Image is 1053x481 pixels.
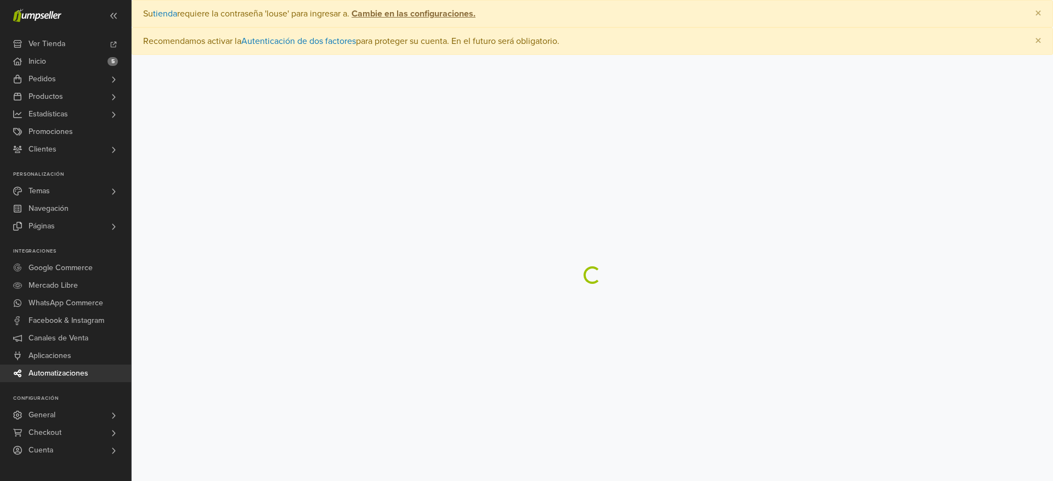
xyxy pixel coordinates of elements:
[349,8,475,19] a: Cambie en las configuraciones.
[29,312,104,329] span: Facebook & Instagram
[29,259,93,277] span: Google Commerce
[29,329,88,347] span: Canales de Venta
[29,123,73,141] span: Promociones
[1024,1,1052,27] button: Close
[107,57,118,66] span: 5
[29,347,71,365] span: Aplicaciones
[132,27,1053,55] div: Recomendamos activar la para proteger su cuenta. En el futuro será obligatorio.
[29,182,50,200] span: Temas
[1035,5,1041,21] span: ×
[29,70,56,88] span: Pedidos
[29,217,55,235] span: Páginas
[13,171,131,178] p: Personalización
[29,88,63,105] span: Productos
[29,294,103,312] span: WhatsApp Commerce
[1035,33,1041,49] span: ×
[29,424,61,441] span: Checkout
[29,105,68,123] span: Estadísticas
[29,141,56,158] span: Clientes
[241,36,356,47] a: Autenticación de dos factores
[29,53,46,70] span: Inicio
[13,248,131,255] p: Integraciones
[29,277,78,294] span: Mercado Libre
[153,8,177,19] a: tienda
[352,8,475,19] strong: Cambie en las configuraciones.
[13,395,131,402] p: Configuración
[1024,28,1052,54] button: Close
[29,406,55,424] span: General
[29,441,53,459] span: Cuenta
[29,200,69,217] span: Navegación
[29,35,65,53] span: Ver Tienda
[29,365,88,382] span: Automatizaciones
